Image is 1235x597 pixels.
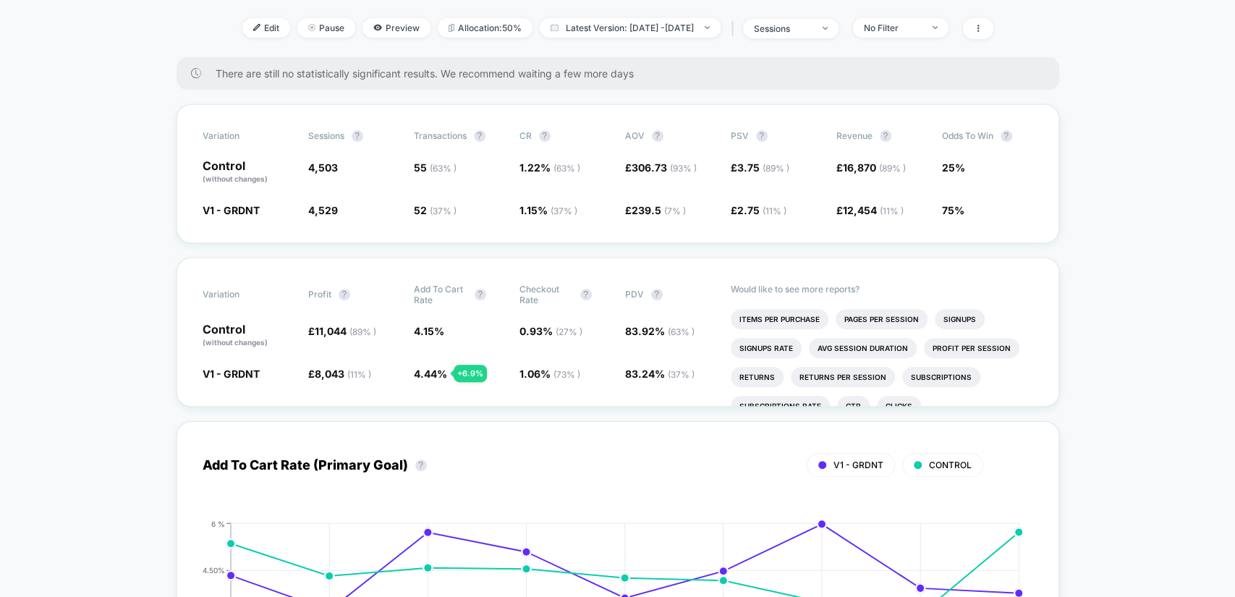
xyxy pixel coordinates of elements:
span: Edit [242,18,290,38]
button: ? [474,130,485,142]
span: £ [836,161,906,174]
span: Latest Version: [DATE] - [DATE] [540,18,721,38]
span: V1 - GRDNT [203,204,260,216]
span: 8,043 [315,368,371,380]
span: £ [308,368,371,380]
span: Pause [297,18,355,38]
span: 306.73 [632,161,697,174]
div: No Filter [864,22,922,33]
button: ? [339,289,350,300]
span: Preview [362,18,430,38]
span: 4,529 [308,204,338,216]
span: ( 93 % ) [670,163,697,174]
span: 25% [942,161,965,174]
span: 2.75 [737,204,786,216]
li: Returns [731,367,784,387]
span: ( 89 % ) [763,163,789,174]
span: V1 - GRDNT [833,460,883,470]
button: ? [756,130,768,142]
span: ( 11 % ) [763,206,786,216]
span: 75% [942,204,964,216]
span: 83.92 % [625,325,695,337]
span: ( 89 % ) [879,163,906,174]
span: Checkout Rate [519,284,573,305]
span: ( 11 % ) [880,206,904,216]
img: calendar [551,24,559,31]
span: 12,454 [843,204,904,216]
span: 52 [414,204,457,216]
img: end [308,24,315,31]
span: 1.22 % [519,161,580,174]
span: ( 63 % ) [668,326,695,337]
tspan: 6 % [211,519,225,528]
span: ( 37 % ) [551,206,577,216]
li: Returns Per Session [791,367,895,387]
li: Subscriptions [902,367,980,387]
span: £ [731,204,786,216]
li: Profit Per Session [924,338,1019,358]
span: ( 37 % ) [430,206,457,216]
span: 11,044 [315,325,376,337]
span: 4.44 % [414,368,447,380]
span: ( 27 % ) [556,326,582,337]
div: sessions [754,23,812,34]
img: rebalance [449,24,454,32]
span: AOV [625,130,645,141]
span: CONTROL [929,460,972,470]
span: ( 73 % ) [553,369,580,380]
span: ( 63 % ) [430,163,457,174]
span: Variation [203,284,282,305]
li: Avg Session Duration [809,338,917,358]
li: Signups [935,309,985,329]
span: (without changes) [203,174,268,183]
span: V1 - GRDNT [203,368,260,380]
span: There are still no statistically significant results. We recommend waiting a few more days [216,67,1030,80]
span: ( 89 % ) [349,326,376,337]
li: Ctr [837,396,870,416]
li: Signups Rate [731,338,802,358]
span: Odds to Win [942,130,1022,142]
span: ( 11 % ) [347,369,371,380]
span: Variation [203,130,282,142]
button: ? [415,460,427,471]
button: ? [352,130,363,142]
span: Add To Cart Rate [414,284,467,305]
tspan: 4.50% [203,565,225,574]
span: £ [308,325,376,337]
span: 1.06 % [519,368,580,380]
span: | [728,18,743,39]
span: ( 63 % ) [553,163,580,174]
li: Items Per Purchase [731,309,828,329]
button: ? [539,130,551,142]
span: Allocation: 50% [438,18,532,38]
span: (without changes) [203,338,268,347]
span: 55 [414,161,457,174]
span: PSV [731,130,749,141]
span: £ [836,204,904,216]
span: Transactions [414,130,467,141]
span: 16,870 [843,161,906,174]
span: 239.5 [632,204,686,216]
span: 1.15 % [519,204,577,216]
button: ? [880,130,891,142]
span: Revenue [836,130,873,141]
button: ? [475,289,486,300]
button: ? [580,289,592,300]
span: PDV [625,289,644,300]
span: Sessions [308,130,344,141]
span: 3.75 [737,161,789,174]
span: ( 37 % ) [668,369,695,380]
p: Would like to see more reports? [731,284,1033,295]
p: Control [203,160,294,185]
button: ? [1001,130,1012,142]
img: end [705,26,710,29]
div: + 6.9 % [454,365,487,382]
span: CR [519,130,532,141]
li: Clicks [877,396,921,416]
span: 4.15 % [414,325,444,337]
span: £ [625,161,697,174]
span: £ [625,204,686,216]
span: ( 7 % ) [664,206,686,216]
img: end [823,27,828,30]
button: ? [651,289,663,300]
